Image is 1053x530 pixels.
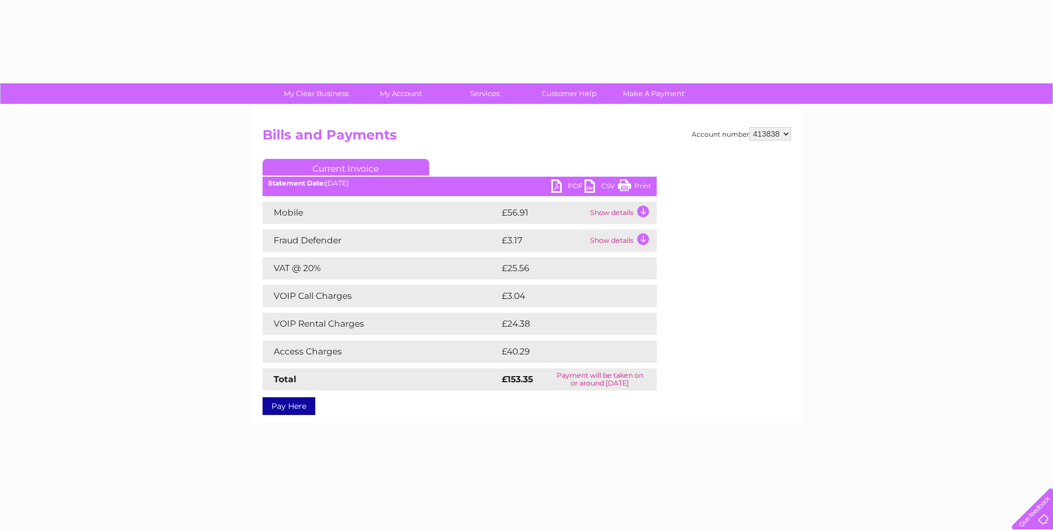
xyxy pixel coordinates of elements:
strong: Total [274,374,296,384]
a: Customer Help [523,83,615,104]
a: Pay Here [263,397,315,415]
div: Account number [692,127,791,141]
td: Payment will be taken on or around [DATE] [543,368,656,391]
b: Statement Date: [268,179,325,187]
td: Mobile [263,202,499,224]
a: My Clear Business [270,83,362,104]
a: My Account [355,83,446,104]
td: £3.17 [499,229,587,252]
td: £25.56 [499,257,634,279]
div: [DATE] [263,179,657,187]
td: £3.04 [499,285,631,307]
a: Services [439,83,531,104]
td: £40.29 [499,341,634,363]
td: Show details [587,229,657,252]
td: Access Charges [263,341,499,363]
td: VOIP Call Charges [263,285,499,307]
a: CSV [585,179,618,196]
td: VAT @ 20% [263,257,499,279]
td: Fraud Defender [263,229,499,252]
td: VOIP Rental Charges [263,313,499,335]
a: Print [618,179,651,196]
strong: £153.35 [502,374,533,384]
h2: Bills and Payments [263,127,791,148]
td: £56.91 [499,202,587,224]
td: £24.38 [499,313,634,335]
a: Make A Payment [608,83,699,104]
a: Current Invoice [263,159,429,176]
td: Show details [587,202,657,224]
a: PDF [551,179,585,196]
